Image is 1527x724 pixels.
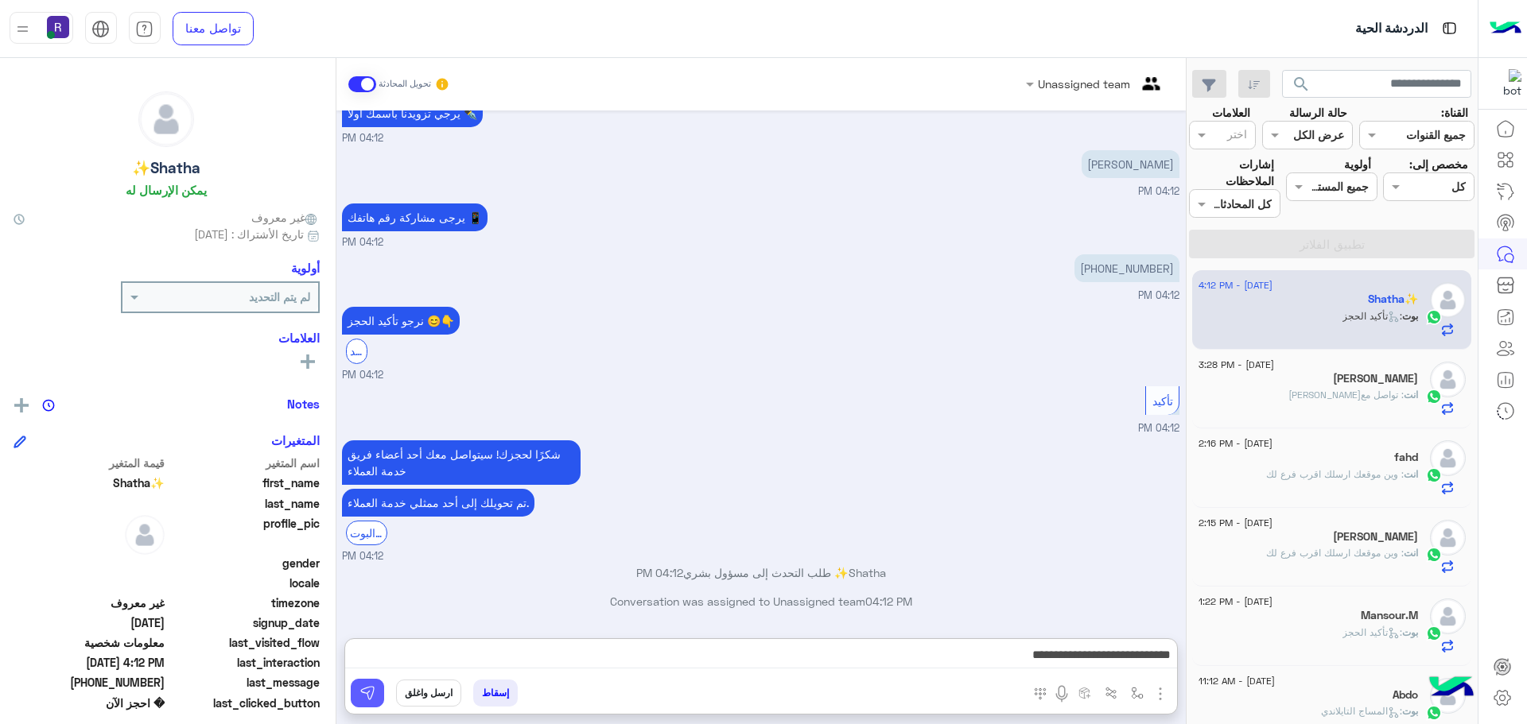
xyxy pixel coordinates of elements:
span: search [1292,75,1311,94]
span: وين موقعك ارسلك اقرب فرع لك [1266,468,1404,480]
img: defaultAdmin.png [1430,282,1466,318]
label: إشارات الملاحظات [1189,156,1274,190]
span: غير معروف [251,209,320,226]
p: 6/9/2025, 4:12 PM [342,99,483,127]
img: send attachment [1151,684,1170,703]
span: معلومات شخصية [14,634,165,651]
img: WhatsApp [1426,467,1442,483]
span: انت [1404,389,1418,401]
span: 04:12 PM [1138,185,1179,197]
span: 04:12 PM [1138,289,1179,301]
img: tab [135,20,153,38]
span: last_message [168,674,320,691]
p: 6/9/2025, 4:12 PM [342,440,581,485]
img: WhatsApp [1426,625,1442,641]
span: انت [1404,547,1418,559]
div: الرجوع الى البوت [346,521,387,545]
img: defaultAdmin.png [1430,598,1466,634]
button: search [1282,70,1321,104]
span: Shatha✨ [14,474,165,491]
span: last_clicked_button [168,695,320,711]
label: حالة الرسالة [1289,104,1347,121]
p: 6/9/2025, 4:12 PM [342,489,534,517]
p: الدردشة الحية [1355,18,1428,40]
button: إسقاط [473,679,518,707]
h6: Notes [287,397,320,411]
span: last_interaction [168,654,320,671]
span: � احجز الآن [14,695,165,711]
img: add [14,398,29,412]
span: [DATE] - 3:28 PM [1199,358,1274,372]
label: أولوية [1344,156,1371,172]
span: signup_date [168,614,320,631]
div: تأكيد [346,339,367,363]
span: : تأكيد الحجز [1342,310,1402,322]
p: Shatha✨ طلب التحدث إلى مسؤول بشري [342,564,1179,581]
img: WhatsApp [1426,705,1442,721]
h6: يمكن الإرسال له [126,183,207,197]
button: create order [1071,679,1098,706]
img: send message [359,685,375,701]
p: 6/9/2025, 4:12 PM [342,203,488,231]
img: defaultAdmin.png [1430,362,1466,397]
img: send voice note [1052,684,1071,703]
h5: fahd [1394,451,1418,464]
span: تاريخ الأشتراك : [DATE] [194,226,304,242]
img: make a call [1034,687,1047,700]
span: profile_pic [168,515,320,552]
img: defaultAdmin.png [139,92,193,146]
img: defaultAdmin.png [125,515,165,555]
span: تأكيد [1152,394,1173,408]
span: [DATE] - 2:16 PM [1199,436,1272,451]
span: اسم المتغير [168,455,320,471]
span: تواصل معه [1288,389,1404,401]
span: null [14,555,165,571]
img: create order [1078,687,1091,699]
span: 2025-09-04T11:19:06.448Z [14,614,165,631]
h6: العلامات [14,331,320,345]
span: بوت [1402,310,1418,322]
a: تواصل معنا [173,12,254,45]
span: [DATE] - 2:15 PM [1199,516,1272,530]
p: Conversation was assigned to Unassigned team [342,593,1179,610]
img: defaultAdmin.png [1430,440,1466,476]
h5: Abdo [1393,688,1418,702]
span: 04:12 PM [865,594,912,608]
label: مخصص إلى: [1409,156,1468,172]
img: select flow [1131,687,1144,699]
span: 04:12 PM [342,368,383,383]
span: وين موقعك ارسلك اقرب فرع لك [1266,547,1404,559]
img: tab [91,20,110,38]
span: بوت [1402,705,1418,717]
img: 322853014244696 [1493,69,1521,98]
p: 6/9/2025, 4:12 PM [342,307,460,335]
button: select flow [1124,679,1150,706]
img: hulul-logo.png [1424,660,1479,716]
span: [DATE] - 11:12 AM [1199,674,1275,688]
span: 04:12 PM [342,131,383,146]
h5: ابو منصور [1333,372,1418,385]
span: last_name [168,495,320,512]
h5: Shatha✨ [132,159,200,177]
img: profile [13,19,33,39]
button: تطبيق الفلاتر [1189,230,1475,258]
span: locale [168,575,320,591]
h5: ابو عبدالله ايمن [1333,530,1418,544]
img: notes [42,399,55,412]
a: tab [129,12,161,45]
img: WhatsApp [1426,389,1442,405]
span: [DATE] - 4:12 PM [1199,278,1272,292]
span: قيمة المتغير [14,455,165,471]
span: انت [1404,468,1418,480]
h5: Shatha✨ [1368,292,1418,306]
h6: المتغيرات [271,433,320,447]
span: غير معروف [14,594,165,611]
div: اختر [1227,126,1249,146]
button: ارسل واغلق [396,679,461,707]
span: timezone [168,594,320,611]
img: userImage [47,16,69,38]
img: WhatsApp [1426,547,1442,563]
button: Trigger scenario [1098,679,1124,706]
img: Logo [1490,12,1521,45]
img: tab [1440,18,1459,38]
